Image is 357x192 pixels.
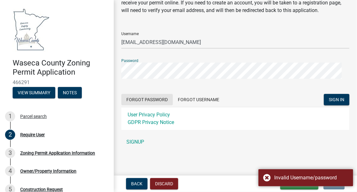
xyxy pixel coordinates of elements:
h4: Waseca County Zoning Permit Application [13,59,109,77]
a: GDPR Privacy Notice [128,119,174,125]
div: 3 [5,148,15,158]
div: Require User [20,133,45,137]
button: View Summary [13,87,55,98]
div: 1 [5,111,15,121]
button: SIGN IN [324,94,349,105]
div: 2 [5,130,15,140]
button: Back [126,178,148,189]
button: Forgot Username [173,94,224,105]
span: 466291 [13,79,101,85]
a: User Privacy Policy [128,112,170,118]
div: 4 [5,166,15,176]
span: SIGN IN [329,97,344,102]
button: Discard [150,178,178,189]
button: Notes [58,87,82,98]
div: Zoning Permit Application Information [20,151,95,155]
button: Forgot Password [121,94,173,105]
span: Back [131,181,142,186]
div: Construction Request [20,187,63,192]
div: Owner/Property Information [20,169,76,173]
a: SIGNUP [121,136,349,148]
wm-modal-confirm: Notes [58,90,82,96]
div: Invalid Username/password [274,174,348,182]
div: Parcel search [20,114,47,119]
img: Waseca County, Minnesota [13,7,50,52]
wm-modal-confirm: Summary [13,90,55,96]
